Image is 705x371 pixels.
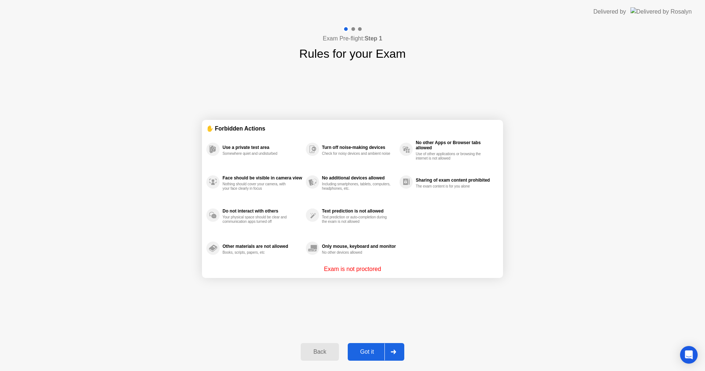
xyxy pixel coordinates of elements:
[301,343,339,361] button: Back
[322,182,391,191] div: Including smartphones, tablets, computers, headphones, etc.
[223,250,292,255] div: Books, scripts, papers, etc
[223,215,292,224] div: Your physical space should be clear and communication apps turned off
[322,151,391,156] div: Check for noisy devices and ambient noise
[223,145,302,150] div: Use a private test area
[324,265,381,274] p: Exam is not proctored
[416,184,485,189] div: The exam content is for you alone
[680,346,698,364] div: Open Intercom Messenger
[223,151,292,156] div: Somewhere quiet and undisturbed
[416,140,495,150] div: No other Apps or Browser tabs allowed
[322,250,391,255] div: No other devices allowed
[416,178,495,183] div: Sharing of exam content prohibited
[303,349,336,355] div: Back
[223,182,292,191] div: Nothing should cover your camera, with your face clearly in focus
[206,124,499,133] div: ✋ Forbidden Actions
[322,208,396,214] div: Text prediction is not allowed
[223,208,302,214] div: Do not interact with others
[223,175,302,181] div: Face should be visible in camera view
[323,34,382,43] h4: Exam Pre-flight:
[365,35,382,42] b: Step 1
[322,215,391,224] div: Text prediction or auto-completion during the exam is not allowed
[223,244,302,249] div: Other materials are not allowed
[350,349,384,355] div: Got it
[299,45,406,63] h1: Rules for your Exam
[416,152,485,161] div: Use of other applications or browsing the internet is not allowed
[630,7,692,16] img: Delivered by Rosalyn
[322,145,396,150] div: Turn off noise-making devices
[322,175,396,181] div: No additional devices allowed
[593,7,626,16] div: Delivered by
[348,343,404,361] button: Got it
[322,244,396,249] div: Only mouse, keyboard and monitor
